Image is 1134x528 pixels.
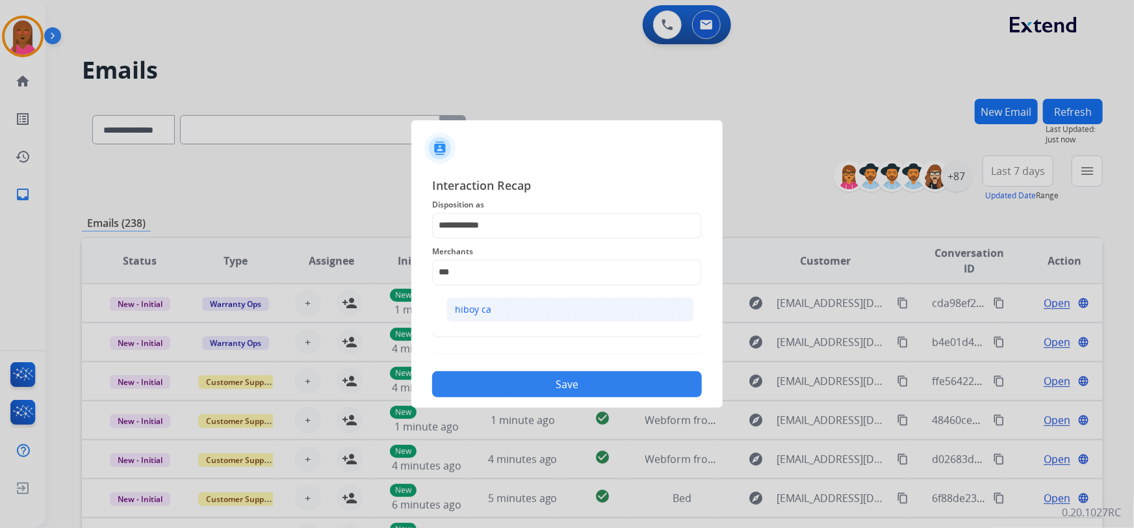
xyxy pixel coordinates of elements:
div: hiboy ca [455,303,491,316]
button: Save [432,371,702,397]
p: 0.20.1027RC [1062,505,1121,520]
span: Interaction Recap [432,176,702,197]
img: contactIcon [424,133,456,164]
span: Merchants [432,244,702,259]
span: Disposition as [432,197,702,213]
